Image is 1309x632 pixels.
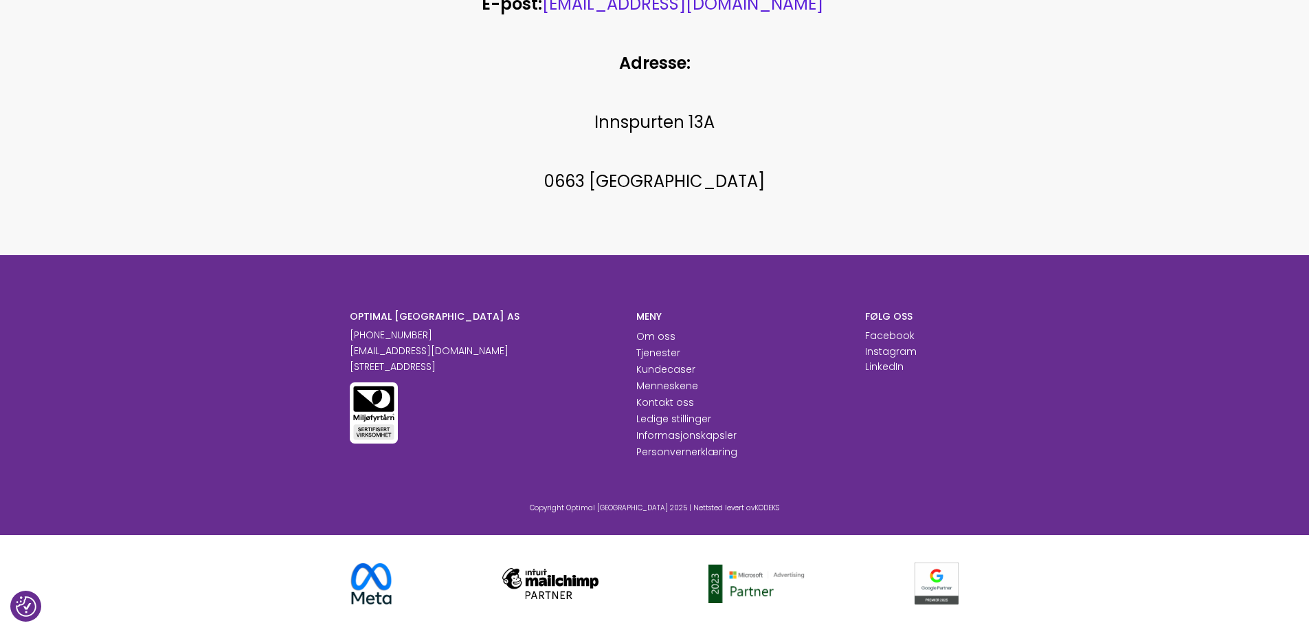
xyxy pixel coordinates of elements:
a: Instagram [865,345,917,358]
img: Revisit consent button [16,596,36,617]
span: | [689,503,691,513]
a: Informasjonskapsler [636,428,737,442]
button: Samtykkepreferanser [16,596,36,617]
a: Kundecaser [636,362,695,376]
a: Om oss [636,329,675,343]
a: [EMAIL_ADDRESS][DOMAIN_NAME] [350,344,508,358]
span: 0663 [GEOGRAPHIC_DATA] [544,170,765,193]
span: Nettsted levert av [693,503,779,513]
img: Miljøfyrtårn sertifisert virksomhet [350,382,398,444]
a: Kontakt oss [636,395,694,409]
a: Tjenester [636,346,680,360]
span: Copyright Optimal [GEOGRAPHIC_DATA] 2025 [530,503,687,513]
a: KODEKS [754,503,779,513]
p: [STREET_ADDRESS] [350,360,616,374]
a: Ledige stillinger [636,412,711,426]
strong: Adresse: [619,52,691,74]
p: LinkedIn [865,360,904,374]
h6: MENY [636,310,844,323]
h6: OPTIMAL [GEOGRAPHIC_DATA] AS [350,310,616,323]
a: LinkedIn [865,360,904,373]
span: Innspurten 13A [594,111,715,133]
h6: FØLG OSS [865,310,959,323]
a: Facebook [865,329,915,342]
a: Menneskene [636,379,698,393]
p: Facebook [865,329,915,343]
p: Instagram [865,345,917,359]
a: Personvernerklæring [636,445,737,459]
